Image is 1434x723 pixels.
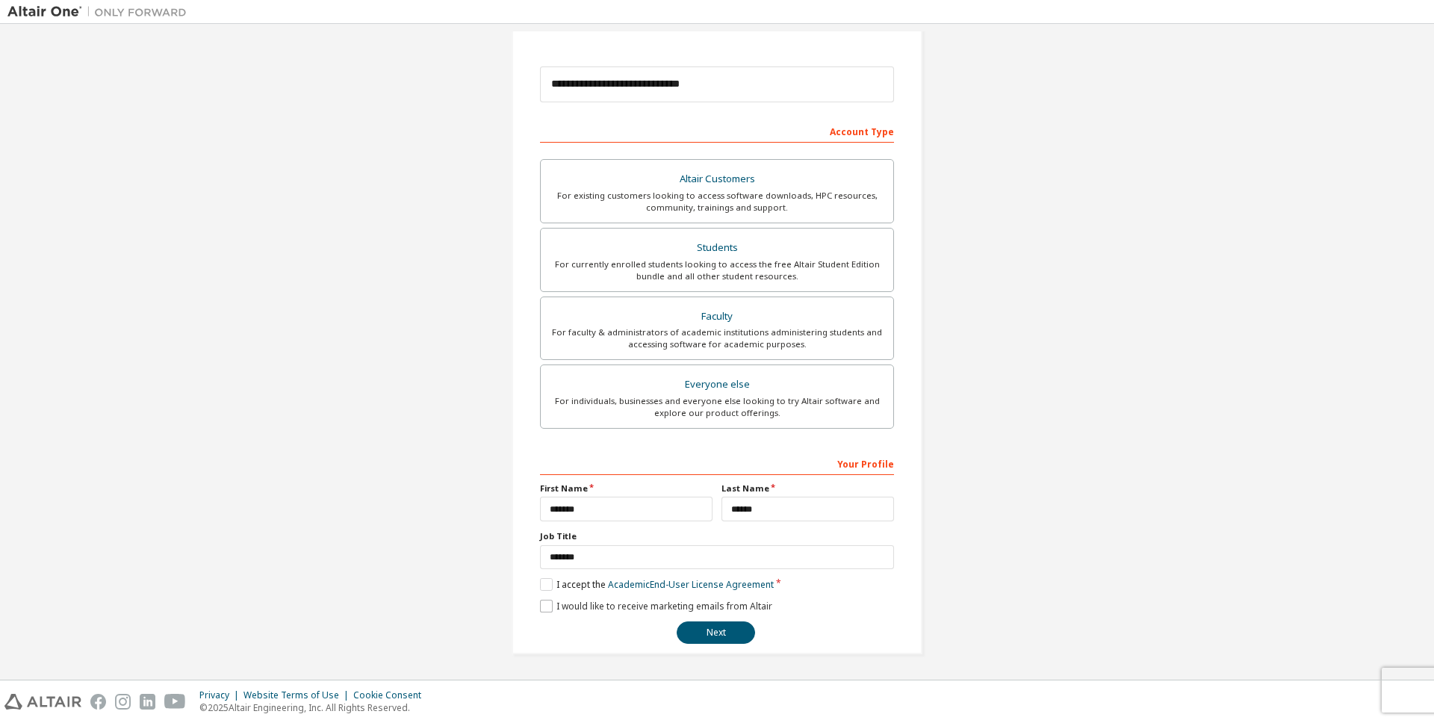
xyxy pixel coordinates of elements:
[550,169,884,190] div: Altair Customers
[540,578,774,591] label: I accept the
[7,4,194,19] img: Altair One
[540,451,894,475] div: Your Profile
[550,395,884,419] div: For individuals, businesses and everyone else looking to try Altair software and explore our prod...
[550,374,884,395] div: Everyone else
[199,689,243,701] div: Privacy
[550,258,884,282] div: For currently enrolled students looking to access the free Altair Student Edition bundle and all ...
[550,306,884,327] div: Faculty
[721,482,894,494] label: Last Name
[164,694,186,710] img: youtube.svg
[199,701,430,714] p: © 2025 Altair Engineering, Inc. All Rights Reserved.
[243,689,353,701] div: Website Terms of Use
[540,482,713,494] label: First Name
[550,190,884,214] div: For existing customers looking to access software downloads, HPC resources, community, trainings ...
[115,694,131,710] img: instagram.svg
[550,238,884,258] div: Students
[608,578,774,591] a: Academic End-User License Agreement
[4,694,81,710] img: altair_logo.svg
[540,600,772,612] label: I would like to receive marketing emails from Altair
[677,621,755,644] button: Next
[540,530,894,542] label: Job Title
[353,689,430,701] div: Cookie Consent
[540,119,894,143] div: Account Type
[550,326,884,350] div: For faculty & administrators of academic institutions administering students and accessing softwa...
[90,694,106,710] img: facebook.svg
[140,694,155,710] img: linkedin.svg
